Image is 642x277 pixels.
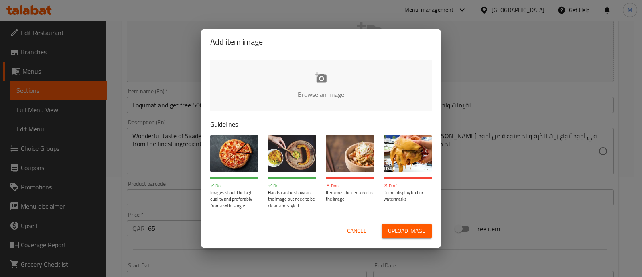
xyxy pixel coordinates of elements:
[384,189,432,203] p: Do not display text or watermarks
[388,226,425,236] span: Upload image
[326,135,374,172] img: guide-img-3@3x.jpg
[347,226,366,236] span: Cancel
[210,35,432,48] h2: Add item image
[210,135,258,172] img: guide-img-1@3x.jpg
[344,224,370,238] button: Cancel
[326,189,374,203] p: Item must be centered in the image
[268,189,316,209] p: Hands can be shown in the image but need to be clean and styled
[210,183,258,189] p: Do
[384,183,432,189] p: Don't
[382,224,432,238] button: Upload image
[268,183,316,189] p: Do
[210,119,432,129] p: Guidelines
[210,189,258,209] p: Images should be high-quality and preferably from a wide-angle
[326,183,374,189] p: Don't
[384,135,432,172] img: guide-img-4@3x.jpg
[268,135,316,172] img: guide-img-2@3x.jpg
